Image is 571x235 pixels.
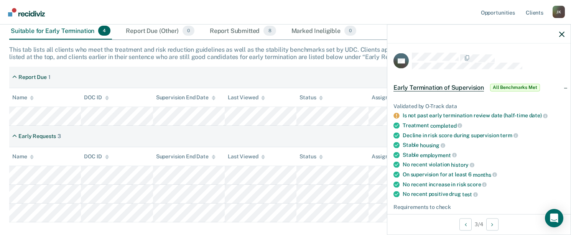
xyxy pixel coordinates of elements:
div: On supervision for at least 6 [403,171,564,178]
div: Early Requests [18,133,56,140]
div: Treatment [403,122,564,129]
div: Stable [403,142,564,149]
div: 3 / 4 [387,214,571,234]
button: Profile dropdown button [553,6,565,18]
span: housing [420,142,445,148]
div: Open Intercom Messenger [545,209,563,227]
span: history [451,162,474,168]
div: No recent violation [403,161,564,168]
div: DOC ID [84,153,109,160]
div: Requirements to check [393,204,564,210]
span: 8 [263,26,276,36]
span: test [462,191,478,197]
span: employment [420,152,456,158]
div: Marked Ineligible [290,23,358,39]
span: months [473,171,497,177]
div: No recent increase in risk [403,181,564,188]
div: If relevant, negative [MEDICAL_DATA] within the last 6 [403,213,564,220]
div: Early Termination of SupervisionAll Benchmarks Met [387,75,571,100]
div: Report Submitted [208,23,278,39]
img: Recidiviz [8,8,45,16]
span: All Benchmarks Met [490,84,540,91]
span: term [500,132,518,138]
div: Name [12,94,34,101]
div: Stable [403,151,564,158]
div: Decline in risk score during supervision [403,132,564,139]
div: Assigned to [372,153,408,160]
div: No recent positive drug [403,191,564,198]
div: Last Viewed [228,153,265,160]
div: Name [12,153,34,160]
button: Next Opportunity [486,218,499,230]
div: Status [299,153,323,160]
div: Status [299,94,323,101]
span: completed [430,122,462,128]
div: 3 [58,133,61,140]
span: Early Termination of Supervision [393,84,484,91]
span: 0 [344,26,356,36]
div: Report Due (Other) [124,23,196,39]
span: months [539,213,557,219]
div: Suitable for Early Termination [9,23,112,39]
div: This tab lists all clients who meet the treatment and risk reduction guidelines as well as the st... [9,46,562,61]
div: J K [553,6,565,18]
div: Validated by O-Track data [393,103,564,109]
span: 0 [183,26,194,36]
div: DOC ID [84,94,109,101]
span: 4 [98,26,110,36]
div: Last Viewed [228,94,265,101]
div: Supervision End Date [156,153,216,160]
div: Is not past early termination review date (half-time date) [403,112,564,119]
div: Assigned to [372,94,408,101]
button: Previous Opportunity [459,218,472,230]
span: score [467,181,487,187]
div: Report Due [18,74,47,81]
div: 1 [48,74,51,81]
div: Supervision End Date [156,94,216,101]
